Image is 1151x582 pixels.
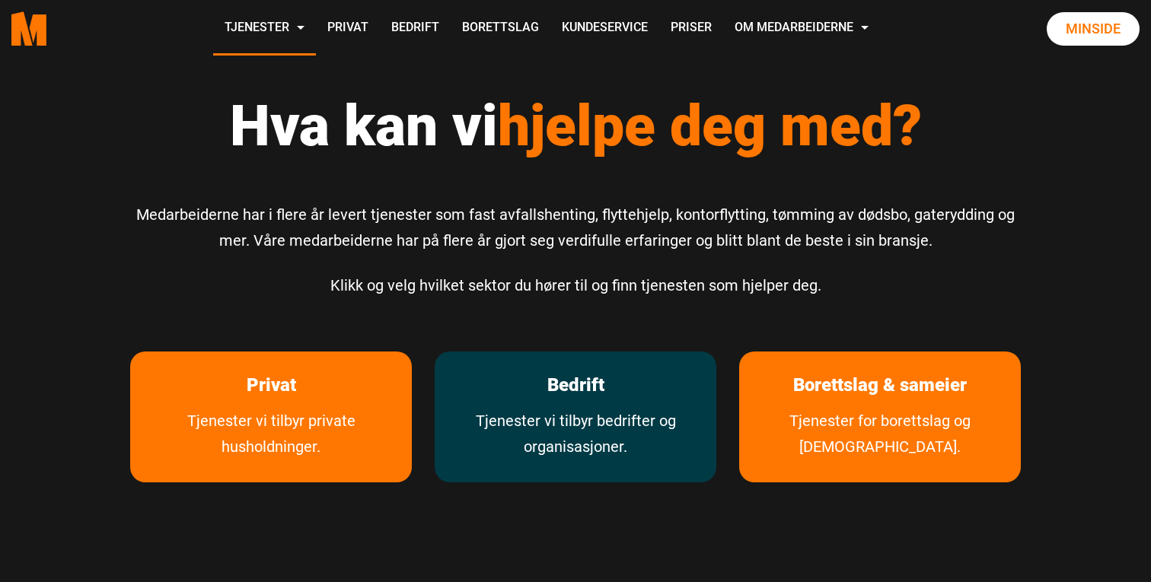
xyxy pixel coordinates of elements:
[224,351,319,419] a: les mer om Privat
[723,2,880,56] a: Om Medarbeiderne
[130,202,1021,253] p: Medarbeiderne har i flere år levert tjenester som fast avfallshenting, flyttehjelp, kontorflyttin...
[739,408,1021,482] a: Tjenester for borettslag og sameier
[380,2,451,56] a: Bedrift
[1047,12,1140,46] a: Minside
[130,91,1021,160] h1: Hva kan vi
[130,408,412,482] a: Tjenester vi tilbyr private husholdninger
[451,2,550,56] a: Borettslag
[550,2,659,56] a: Kundeservice
[498,92,922,159] span: hjelpe deg med?
[316,2,380,56] a: Privat
[770,351,990,419] a: Les mer om Borettslag & sameier
[213,2,316,56] a: Tjenester
[435,408,716,482] a: Tjenester vi tilbyr bedrifter og organisasjoner
[130,272,1021,298] p: Klikk og velg hvilket sektor du hører til og finn tjenesten som hjelper deg.
[659,2,723,56] a: Priser
[524,351,627,419] a: les mer om Bedrift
